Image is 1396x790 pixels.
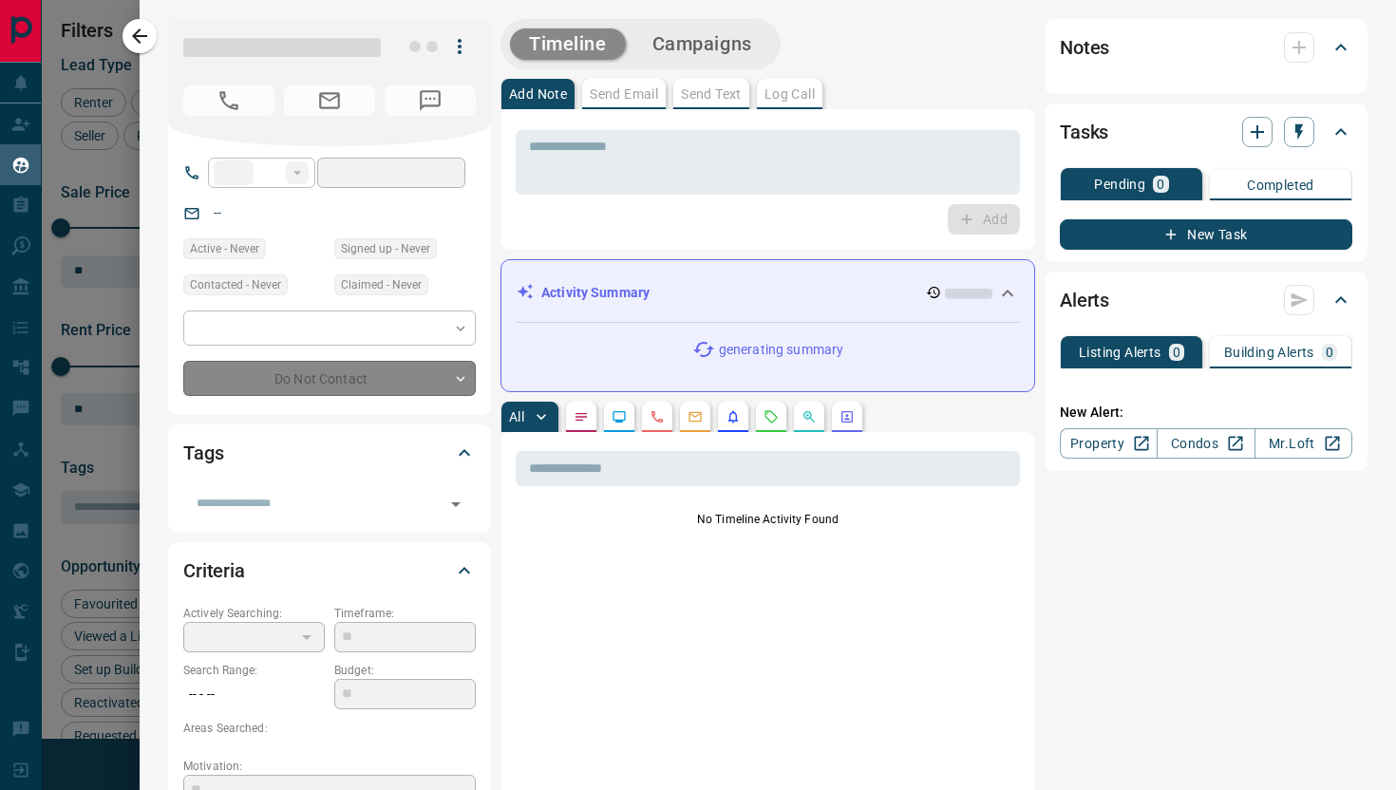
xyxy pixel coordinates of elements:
span: Active - Never [190,239,259,258]
svg: Opportunities [802,409,817,424]
p: 0 [1173,346,1180,359]
p: Motivation: [183,758,476,775]
h2: Tags [183,438,223,468]
button: Open [443,491,469,517]
p: New Alert: [1060,403,1352,423]
span: No Number [385,85,476,116]
div: Tags [183,430,476,476]
div: Criteria [183,548,476,593]
svg: Emails [688,409,703,424]
svg: Lead Browsing Activity [612,409,627,424]
p: All [509,410,524,423]
svg: Requests [764,409,779,424]
p: Pending [1094,178,1145,191]
p: Listing Alerts [1079,346,1161,359]
h2: Tasks [1060,117,1108,147]
a: Property [1060,428,1158,459]
svg: Listing Alerts [726,409,741,424]
p: Search Range: [183,662,325,679]
span: No Email [284,85,375,116]
h2: Notes [1060,32,1109,63]
button: Campaigns [633,28,771,60]
p: Areas Searched: [183,720,476,737]
p: generating summary [719,340,843,360]
p: Building Alerts [1224,346,1314,359]
p: Actively Searching: [183,605,325,622]
button: New Task [1060,219,1352,250]
p: Budget: [334,662,476,679]
h2: Criteria [183,555,245,586]
p: -- - -- [183,679,325,710]
p: Completed [1247,179,1314,192]
div: Activity Summary [517,275,1019,310]
div: Tasks [1060,109,1352,155]
svg: Notes [574,409,589,424]
span: No Number [183,85,274,116]
p: 0 [1326,346,1333,359]
div: Do Not Contact [183,361,476,396]
p: 0 [1157,178,1164,191]
span: Signed up - Never [341,239,430,258]
p: No Timeline Activity Found [516,511,1020,528]
p: Add Note [509,87,567,101]
a: -- [214,205,221,220]
div: Notes [1060,25,1352,70]
svg: Calls [650,409,665,424]
svg: Agent Actions [839,409,855,424]
p: Timeframe: [334,605,476,622]
a: Condos [1157,428,1255,459]
button: Timeline [510,28,626,60]
span: Contacted - Never [190,275,281,294]
h2: Alerts [1060,285,1109,315]
div: Alerts [1060,277,1352,323]
span: Claimed - Never [341,275,422,294]
p: Activity Summary [541,283,650,303]
a: Mr.Loft [1255,428,1352,459]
